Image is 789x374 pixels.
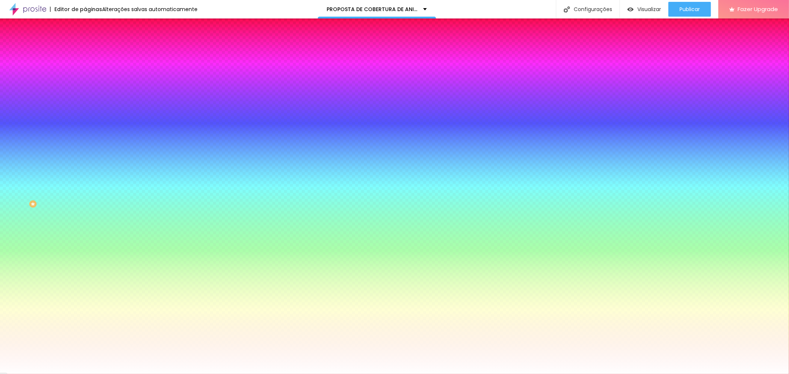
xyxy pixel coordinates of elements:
[564,6,570,13] img: Icone
[668,2,711,17] button: Publicar
[620,2,668,17] button: Visualizar
[637,6,661,12] span: Visualizar
[627,6,634,13] img: view-1.svg
[50,7,102,12] div: Editor de páginas
[327,7,418,12] p: PROPOSTA DE COBERTURA DE ANIVERSÁRIO
[738,6,778,12] span: Fazer Upgrade
[680,6,700,12] span: Publicar
[102,7,198,12] div: Alterações salvas automaticamente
